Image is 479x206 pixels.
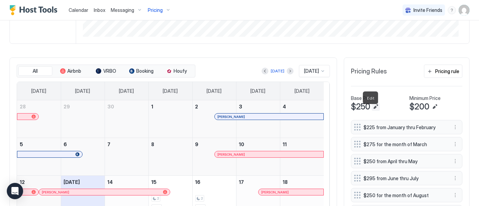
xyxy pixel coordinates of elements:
div: menu [451,191,459,199]
span: 18 [283,179,288,185]
a: Thursday [200,82,229,100]
div: User profile [459,5,469,16]
td: October 3, 2025 [236,100,280,138]
a: October 2, 2025 [193,100,236,113]
div: $275 for the month of March menu [351,137,462,151]
a: October 14, 2025 [105,176,148,188]
button: Airbnb [54,66,88,76]
div: tab-group [17,65,195,78]
a: Saturday [288,82,316,100]
span: 17 [239,179,244,185]
a: October 6, 2025 [61,138,105,151]
a: October 9, 2025 [193,138,236,151]
span: Pricing Rules [351,68,387,75]
span: 4 [283,104,286,109]
button: Previous month [262,68,268,74]
td: October 4, 2025 [280,100,324,138]
a: Calendar [69,6,88,14]
span: Airbnb [68,68,82,74]
td: October 7, 2025 [105,138,148,176]
a: October 13, 2025 [61,176,105,188]
div: Pricing rule [435,68,459,75]
a: October 5, 2025 [17,138,61,151]
span: 5 [20,141,23,147]
span: [DATE] [207,88,222,94]
td: October 8, 2025 [148,138,192,176]
a: October 1, 2025 [149,100,192,113]
div: [PERSON_NAME] [217,115,321,119]
a: October 15, 2025 [149,176,192,188]
td: September 30, 2025 [105,100,148,138]
a: Wednesday [156,82,185,100]
span: [DATE] [64,179,80,185]
span: [PERSON_NAME] [42,190,69,194]
button: More options [451,157,459,165]
a: Sunday [24,82,53,100]
button: Edit [431,103,439,111]
span: 2 [201,196,203,201]
a: October 7, 2025 [105,138,148,151]
div: $295 from June thru July menu [351,171,462,185]
span: 7 [108,141,111,147]
div: $250 for the month of August menu [351,188,462,202]
a: September 28, 2025 [17,100,61,113]
span: [DATE] [119,88,134,94]
a: October 16, 2025 [193,176,236,188]
span: $295 from June thru July [363,175,444,182]
a: September 30, 2025 [105,100,148,113]
span: 12 [20,179,25,185]
button: Houfy [160,66,194,76]
span: 15 [152,179,157,185]
span: [DATE] [163,88,178,94]
a: September 29, 2025 [61,100,105,113]
div: [PERSON_NAME] [217,152,321,157]
span: $225 from January thru February [363,124,444,131]
a: October 17, 2025 [236,176,280,188]
td: October 11, 2025 [280,138,324,176]
button: All [18,66,52,76]
span: 11 [283,141,287,147]
span: Calendar [69,7,88,13]
button: More options [451,174,459,182]
div: [PERSON_NAME] [42,190,167,194]
span: Messaging [111,7,134,13]
span: 9 [195,141,199,147]
a: October 3, 2025 [236,100,280,113]
td: October 2, 2025 [192,100,236,138]
span: [DATE] [304,68,319,74]
div: Host Tools Logo [10,5,60,15]
span: [PERSON_NAME] [217,115,245,119]
span: 30 [108,104,114,109]
a: Friday [244,82,272,100]
button: More options [451,191,459,199]
div: menu [451,157,459,165]
span: VRBO [103,68,116,74]
span: 1 [152,104,154,109]
span: [DATE] [251,88,266,94]
span: 6 [64,141,67,147]
span: All [33,68,38,74]
span: Base Price [351,95,374,101]
td: October 6, 2025 [61,138,105,176]
a: October 4, 2025 [280,100,324,113]
div: [PERSON_NAME] [261,190,321,194]
td: October 1, 2025 [148,100,192,138]
button: Pricing rule [424,65,462,78]
div: $250 from April thru May menu [351,154,462,168]
span: 14 [108,179,113,185]
span: $250 from April thru May [363,158,444,165]
div: $225 from January thru February menu [351,120,462,134]
a: Monday [69,82,97,100]
span: $250 for the month of August [363,192,444,199]
span: [DATE] [31,88,46,94]
a: October 11, 2025 [280,138,324,151]
a: October 12, 2025 [17,176,61,188]
td: September 29, 2025 [61,100,105,138]
div: menu [448,6,456,14]
span: 16 [195,179,201,185]
span: 3 [239,104,243,109]
button: More options [451,140,459,148]
div: menu [451,140,459,148]
a: Inbox [94,6,105,14]
span: Minimum Price [409,95,441,101]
